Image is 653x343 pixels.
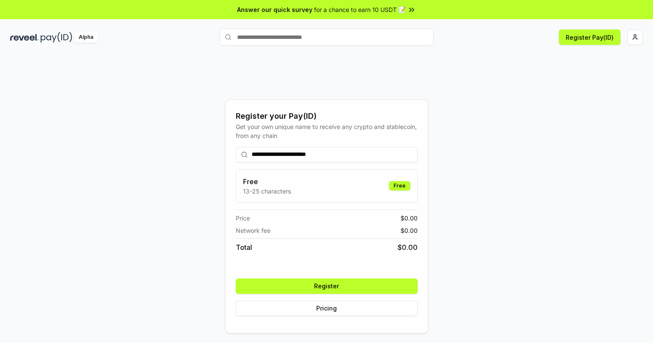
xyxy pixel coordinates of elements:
[314,5,406,14] span: for a chance to earn 10 USDT 📝
[74,32,98,43] div: Alpha
[236,301,418,316] button: Pricing
[41,32,72,43] img: pay_id
[243,176,291,187] h3: Free
[236,214,250,223] span: Price
[236,226,270,235] span: Network fee
[236,110,418,122] div: Register your Pay(ID)
[559,29,620,45] button: Register Pay(ID)
[401,214,418,223] span: $ 0.00
[389,181,410,191] div: Free
[236,242,252,252] span: Total
[237,5,312,14] span: Answer our quick survey
[243,187,291,196] p: 13-25 characters
[236,279,418,294] button: Register
[236,122,418,140] div: Get your own unique name to receive any crypto and stablecoin, from any chain
[401,226,418,235] span: $ 0.00
[398,242,418,252] span: $ 0.00
[10,32,39,43] img: reveel_dark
